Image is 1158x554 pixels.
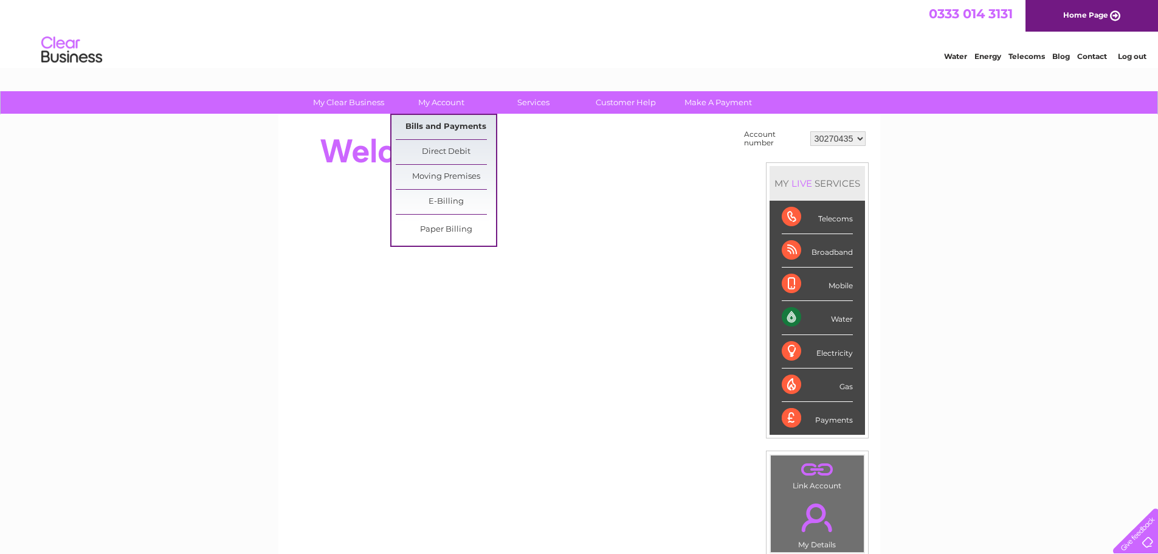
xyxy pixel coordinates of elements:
a: My Account [391,91,491,114]
a: Customer Help [576,91,676,114]
div: Gas [782,369,853,402]
td: My Details [770,493,864,553]
a: Water [944,52,967,61]
a: Energy [974,52,1001,61]
a: Telecoms [1008,52,1045,61]
a: Paper Billing [396,218,496,242]
a: My Clear Business [298,91,399,114]
a: 0333 014 3131 [929,6,1013,21]
td: Account number [741,127,807,150]
div: Broadband [782,234,853,268]
div: MY SERVICES [770,166,865,201]
a: Direct Debit [396,140,496,164]
a: Services [483,91,584,114]
div: Electricity [782,335,853,369]
a: E-Billing [396,190,496,214]
a: . [774,459,861,480]
a: Make A Payment [668,91,768,114]
a: Contact [1077,52,1107,61]
div: Payments [782,402,853,435]
a: Log out [1118,52,1146,61]
td: Link Account [770,455,864,493]
a: Bills and Payments [396,115,496,139]
div: Telecoms [782,201,853,234]
div: Water [782,301,853,334]
div: Mobile [782,268,853,301]
a: Moving Premises [396,165,496,189]
a: . [774,496,861,539]
div: LIVE [789,178,815,189]
div: Clear Business is a trading name of Verastar Limited (registered in [GEOGRAPHIC_DATA] No. 3667643... [292,7,867,59]
a: Blog [1052,52,1070,61]
img: logo.png [41,32,103,69]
